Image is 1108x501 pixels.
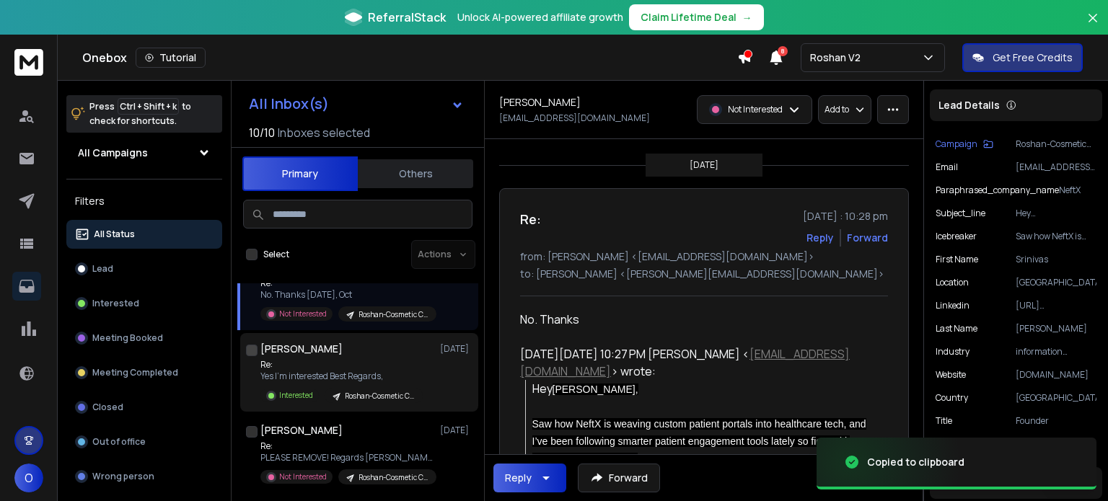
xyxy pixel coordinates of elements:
p: [DATE] [440,425,472,436]
p: Hey [PERSON_NAME], noticed you’re rethinking digital experience in healthcare [1016,208,1096,219]
p: [GEOGRAPHIC_DATA] [1016,277,1096,288]
p: Email [936,161,958,173]
h1: Re: [520,209,541,229]
p: Wrong person [92,471,154,482]
p: from: [PERSON_NAME] <[EMAIL_ADDRESS][DOMAIN_NAME]> [520,249,888,264]
p: icebreaker [936,231,977,242]
p: Srinivas [1016,254,1096,265]
button: O [14,464,43,492]
span: 8 [778,46,788,56]
span: 10 / 10 [249,124,275,141]
h1: [PERSON_NAME] [260,423,343,438]
p: Lead Details [938,98,1000,112]
p: Meeting Booked [92,332,163,344]
p: Interested [279,390,313,401]
p: Get Free Credits [993,50,1073,65]
span: Saw how NeftX is weaving custom patient portals into healthcare tech, and I’ve been following sma... [532,418,866,464]
span: ReferralStack [368,9,446,26]
p: Closed [92,402,123,413]
h1: All Campaigns [78,146,148,160]
p: website [936,369,966,381]
button: Primary [242,156,358,191]
label: Select [263,249,289,260]
p: [URL][DOMAIN_NAME][PERSON_NAME] [1016,300,1096,311]
button: Claim Lifetime Deal→ [629,4,764,30]
p: Roshan-Cosmetic Clinics -[GEOGRAPHIC_DATA]/[GEOGRAPHIC_DATA]) Leads [DATE] [345,391,414,402]
p: Press to check for shortcuts. [89,99,191,128]
div: Reply [505,471,532,485]
p: All Status [94,229,135,240]
p: Yes I'm interested Best Regards, [260,371,423,382]
button: Reply [493,464,566,492]
p: subject_line [936,208,985,219]
button: Forward [578,464,660,492]
button: Campaign [936,138,993,150]
p: information technology & services [1016,346,1096,358]
div: [DATE][DATE] 10:27 PM [PERSON_NAME] < > wrote: [520,345,876,380]
p: linkedin [936,300,969,311]
div: Copied to clipboard [867,455,964,469]
p: Re: [260,278,434,289]
button: Out of office [66,427,222,456]
p: [DATE] [440,343,472,355]
p: title [936,415,952,427]
button: All Inbox(s) [237,89,475,118]
button: Meeting Completed [66,358,222,387]
p: Re: [260,359,423,371]
span: Ctrl + Shift + k [118,98,179,115]
button: Others [358,158,473,190]
p: PLEASE REMOVE! Regards [PERSON_NAME] Sent [260,452,434,464]
div: Forward [847,231,888,245]
p: No. Thanks [DATE], Oct [260,289,434,301]
p: location [936,277,969,288]
p: Not Interested [279,309,327,319]
p: [DATE] [690,159,718,171]
button: All Campaigns [66,138,222,167]
span: [PERSON_NAME], [553,383,638,395]
button: Lead [66,254,222,283]
p: Meeting Completed [92,367,178,378]
p: Roshan V2 [810,50,866,65]
p: Roshan-Cosmetic Clinics -[GEOGRAPHIC_DATA]/[GEOGRAPHIC_DATA]) Leads [DATE] [359,472,428,483]
button: Interested [66,289,222,318]
p: industry [936,346,969,358]
div: No. Thanks [520,311,876,328]
p: Add to [825,104,849,115]
button: Meeting Booked [66,324,222,353]
p: Founder [1016,415,1096,427]
p: [DATE] : 10:28 pm [803,209,888,223]
button: Close banner [1083,9,1102,43]
p: First Name [936,254,978,265]
div: Onebox [82,48,737,68]
button: Get Free Credits [962,43,1083,72]
p: NeftX [1059,185,1096,196]
p: Unlock AI-powered affiliate growth [457,10,623,25]
p: Not Interested [728,104,783,115]
p: [EMAIL_ADDRESS][DOMAIN_NAME] [499,112,650,124]
p: country [936,392,968,404]
p: [GEOGRAPHIC_DATA] [1016,392,1096,404]
h1: [PERSON_NAME] [260,342,343,356]
h1: All Inbox(s) [249,97,329,111]
p: Last Name [936,323,977,334]
h3: Inboxes selected [278,124,370,141]
button: Reply [806,231,834,245]
button: Closed [66,393,222,422]
p: [EMAIL_ADDRESS][DOMAIN_NAME] [1016,161,1096,173]
p: [DOMAIN_NAME] [1016,369,1096,381]
p: Campaign [936,138,977,150]
p: Saw how NeftX is weaving custom patient portals into healthcare tech, and I’ve been following sma... [1016,231,1096,242]
p: Roshan-Cosmetic Clinics -[GEOGRAPHIC_DATA] Leads [DATE] [1016,138,1096,150]
p: paraphrased_company_name [936,185,1059,196]
p: Roshan-Cosmetic Clinics -[GEOGRAPHIC_DATA] Leads [DATE] [359,309,428,320]
p: to: [PERSON_NAME] <[PERSON_NAME][EMAIL_ADDRESS][DOMAIN_NAME]> [520,267,888,281]
p: Out of office [92,436,146,448]
button: Tutorial [136,48,206,68]
p: [PERSON_NAME] [1016,323,1096,334]
button: All Status [66,220,222,249]
span: → [742,10,752,25]
button: Wrong person [66,462,222,491]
